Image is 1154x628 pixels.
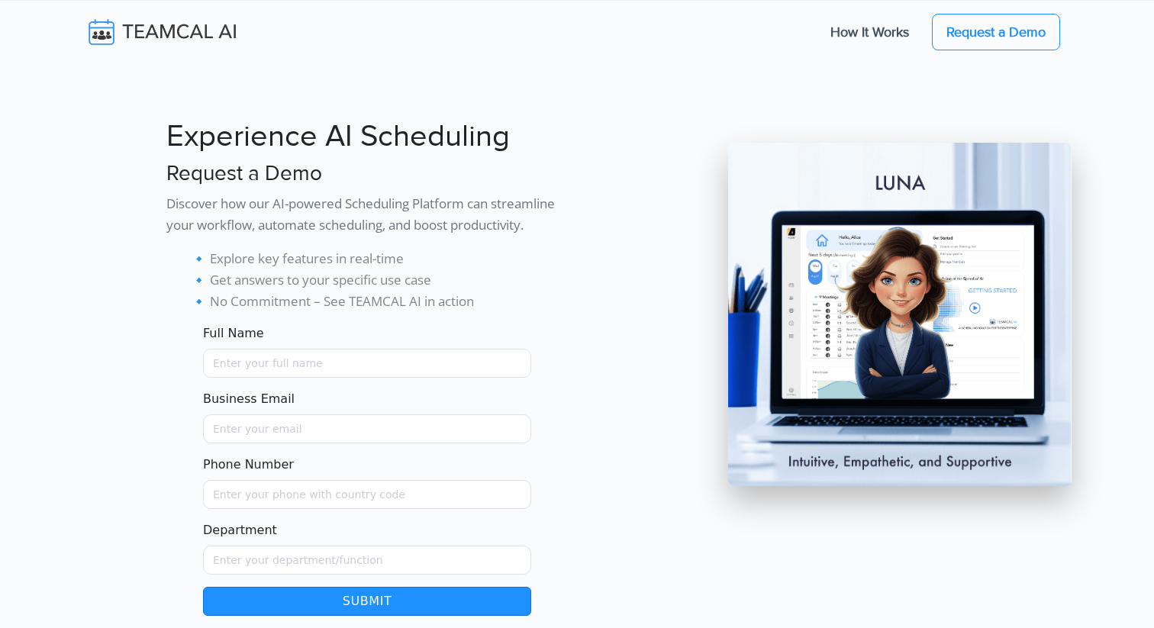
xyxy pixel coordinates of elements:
[203,587,531,616] button: Submit
[932,14,1060,50] a: Request a Demo
[203,349,531,378] input: Name must only contain letters and spaces
[191,291,568,312] li: 🔹 No Commitment – See TEAMCAL AI in action
[203,390,295,408] label: Business Email
[203,521,277,539] label: Department
[203,324,264,343] label: Full Name
[203,414,531,443] input: Enter your email
[191,269,568,291] li: 🔹 Get answers to your specific use case
[191,248,568,269] li: 🔹 Explore key features in real-time
[166,161,568,187] h3: Request a Demo
[203,480,531,509] input: Enter your phone with country code
[203,546,531,575] input: Enter your department/function
[166,193,568,236] p: Discover how our AI-powered Scheduling Platform can streamline your workflow, automate scheduling...
[166,118,568,155] h1: Experience AI Scheduling
[728,143,1072,486] img: pic
[815,16,924,48] a: How It Works
[203,456,294,474] label: Phone Number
